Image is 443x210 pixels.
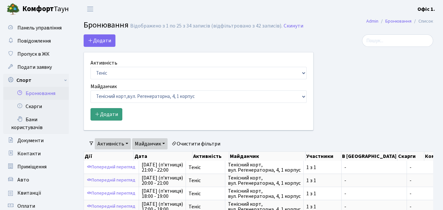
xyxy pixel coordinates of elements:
a: Офіс 1. [417,5,435,13]
label: Майданчик [91,83,117,90]
b: Комфорт [22,4,54,14]
span: - [410,204,433,209]
span: [DATE] (п’ятниця) 21:00 - 22:00 [142,162,183,173]
a: Контакти [3,147,69,160]
span: Подати заявку [17,64,52,71]
span: 1 з 1 [306,204,339,209]
th: Дата [134,152,192,161]
a: Бронювання [385,18,412,25]
span: 1 з 1 [306,191,339,196]
span: Таун [22,4,69,15]
a: Панель управління [3,21,69,34]
button: Додати [84,34,115,47]
a: Очистити фільтри [169,138,223,149]
a: Попередній перегляд [85,162,137,172]
label: Активність [91,59,117,67]
li: Список [412,18,433,25]
span: - [344,178,404,183]
span: [DATE] (п’ятниця) 20:00 - 21:00 [142,175,183,186]
a: Квитанції [3,186,69,200]
span: 1 з 1 [306,165,339,170]
a: Спорт [3,74,69,87]
span: Теніс [189,165,222,170]
a: Пропуск в ЖК [3,48,69,61]
span: - [410,165,433,170]
span: Панель управління [17,24,62,31]
button: Додати [91,108,122,121]
a: Скарги [3,100,69,113]
a: Приміщення [3,160,69,173]
a: Майданчик [132,138,168,149]
span: Теніс [189,191,222,196]
span: Повідомлення [17,37,51,45]
span: [DATE] (п’ятниця) 18:00 - 19:00 [142,188,183,199]
th: Майданчик [229,152,306,161]
span: Авто [17,176,29,183]
a: Подати заявку [3,61,69,74]
nav: breadcrumb [356,14,443,28]
span: Документи [17,137,44,144]
span: Оплати [17,202,35,210]
span: - [410,191,433,196]
span: - [344,191,404,196]
button: Переключити навігацію [82,4,98,14]
a: Бани користувачів [3,113,69,134]
span: - [344,165,404,170]
span: Теніс [189,204,222,209]
img: logo.png [7,3,20,16]
span: Тенісний корт, вул. Регенераторна, 4, 1 корпус [228,175,301,186]
th: Участники [306,152,341,161]
div: Відображено з 1 по 25 з 34 записів (відфільтровано з 42 записів). [130,23,282,29]
span: Бронювання [84,19,129,31]
a: Повідомлення [3,34,69,48]
span: Контакти [17,150,41,157]
th: Скарги [397,152,424,161]
span: Тенісний корт, вул. Регенераторна, 4, 1 корпус [228,188,301,199]
a: Попередній перегляд [85,188,137,199]
input: Пошук... [362,34,433,47]
th: Дії [84,152,134,161]
span: Тенісний корт, вул. Регенераторна, 4, 1 корпус [228,162,301,173]
a: Авто [3,173,69,186]
span: 1 з 1 [306,178,339,183]
b: Офіс 1. [417,6,435,13]
a: Активність [95,138,131,149]
span: Приміщення [17,163,47,170]
a: Документи [3,134,69,147]
a: Admin [366,18,378,25]
a: Бронювання [3,87,69,100]
span: - [344,204,404,209]
span: Теніс [189,178,222,183]
th: В [GEOGRAPHIC_DATA] [341,152,397,161]
a: Скинути [284,23,303,29]
a: Попередній перегляд [85,175,137,185]
th: Активність [192,152,229,161]
span: Квитанції [17,189,41,197]
span: Пропуск в ЖК [17,50,50,58]
span: - [410,178,433,183]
